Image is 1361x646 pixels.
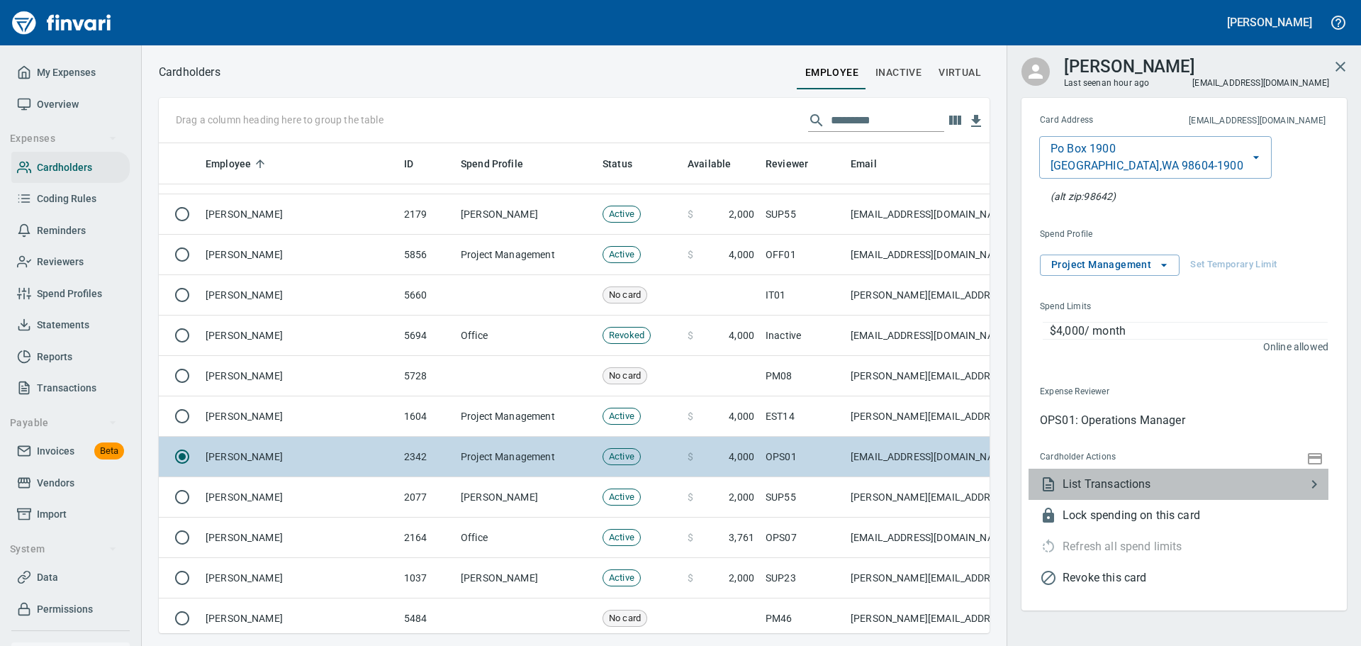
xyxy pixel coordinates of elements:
span: Active [603,208,640,221]
span: Spend Profile [1040,228,1209,242]
span: Spend Limits [1040,300,1209,314]
td: [PERSON_NAME] [200,275,398,316]
span: Status [603,155,651,172]
td: [EMAIL_ADDRESS][DOMAIN_NAME] [845,235,1043,275]
td: 2179 [398,194,455,235]
p: $4,000 / month [1050,323,1328,340]
td: [PERSON_NAME][EMAIL_ADDRESS][DOMAIN_NAME] [845,477,1043,518]
span: Vendors [37,474,74,492]
a: Overview [11,89,130,121]
span: Permissions [37,601,93,618]
span: Active [603,248,640,262]
td: [EMAIL_ADDRESS][DOMAIN_NAME] [845,194,1043,235]
span: Revoke this card [1063,569,1328,586]
a: Reminders [11,215,130,247]
span: 4,000 [729,450,754,464]
td: [PERSON_NAME] [200,356,398,396]
button: Expenses [4,126,123,152]
button: Download Table [965,111,987,132]
span: System [10,540,117,558]
a: Import [11,499,130,530]
td: Project Management [455,396,597,437]
span: Beta [94,443,124,460]
span: Reports [37,348,72,366]
button: Po Box 1900[GEOGRAPHIC_DATA],WA 98604-1900 [1039,136,1272,179]
a: Data [11,562,130,594]
td: 5484 [398,598,455,639]
span: Revoked [603,329,650,343]
span: No card [603,289,646,302]
span: 2,000 [729,207,754,221]
span: Available [688,155,749,172]
td: [PERSON_NAME] [200,518,398,558]
td: PM46 [760,598,845,639]
td: [PERSON_NAME] [200,396,398,437]
span: $ [688,207,693,221]
span: ID [404,155,432,172]
td: [PERSON_NAME] [200,477,398,518]
td: [PERSON_NAME] [200,437,398,477]
td: OPS07 [760,518,845,558]
td: [PERSON_NAME] [200,598,398,639]
span: 4,000 [729,328,754,343]
td: 2164 [398,518,455,558]
span: Overview [37,96,79,113]
td: 5856 [398,235,455,275]
td: [PERSON_NAME] [200,558,398,598]
td: [PERSON_NAME] [200,194,398,235]
span: Reminders [37,222,86,240]
a: InvoicesBeta [11,435,130,467]
button: Payable [4,410,123,436]
a: Permissions [11,594,130,625]
td: [PERSON_NAME] [200,316,398,356]
span: Transactions [37,379,96,397]
a: Reviewers [11,246,130,278]
h3: [PERSON_NAME] [1064,53,1195,77]
time: an hour ago [1102,78,1150,88]
td: Inactive [760,316,845,356]
a: Vendors [11,467,130,499]
span: Project Management [1051,256,1168,274]
span: Available [688,155,731,172]
span: Active [603,450,640,464]
p: [GEOGRAPHIC_DATA] , WA 98604-1900 [1051,157,1243,174]
p: Online allowed [1029,340,1328,354]
span: 2,000 [729,490,754,504]
td: 1037 [398,558,455,598]
span: 4,000 [729,247,754,262]
td: [EMAIL_ADDRESS][DOMAIN_NAME] [845,437,1043,477]
td: [EMAIL_ADDRESS][DOMAIN_NAME] [845,316,1043,356]
td: [PERSON_NAME][EMAIL_ADDRESS][DOMAIN_NAME] [845,275,1043,316]
a: Spend Profiles [11,278,130,310]
td: 2342 [398,437,455,477]
span: Payable [10,414,117,432]
span: Invoices [37,442,74,460]
span: [EMAIL_ADDRESS][DOMAIN_NAME] [1191,77,1331,89]
a: Statements [11,309,130,341]
td: OPS01 [760,437,845,477]
button: Project Management [1040,255,1180,276]
td: [PERSON_NAME][EMAIL_ADDRESS][DOMAIN_NAME] [845,356,1043,396]
td: [PERSON_NAME] [455,477,597,518]
span: Employee [206,155,251,172]
span: No card [603,612,646,625]
span: Set Temporary Limit [1190,257,1277,273]
td: EST14 [760,396,845,437]
span: Active [603,410,640,423]
td: [EMAIL_ADDRESS][DOMAIN_NAME] [845,518,1043,558]
span: Status [603,155,632,172]
button: Close cardholder [1323,50,1357,84]
span: $ [688,409,693,423]
span: Lock spending on this card [1063,507,1328,524]
img: Finvari [9,6,115,40]
span: Last seen [1064,77,1149,91]
td: [PERSON_NAME][EMAIL_ADDRESS][PERSON_NAME][DOMAIN_NAME] [845,558,1043,598]
span: Data [37,569,58,586]
span: Inactive [875,64,922,82]
div: Cardholder already has the full spending limit available [1029,531,1182,562]
p: At the pump (or any AVS check), this zip will also be accepted [1051,189,1116,204]
span: Reviewer [766,155,827,172]
td: Project Management [455,437,597,477]
span: $ [688,571,693,585]
td: 1604 [398,396,455,437]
